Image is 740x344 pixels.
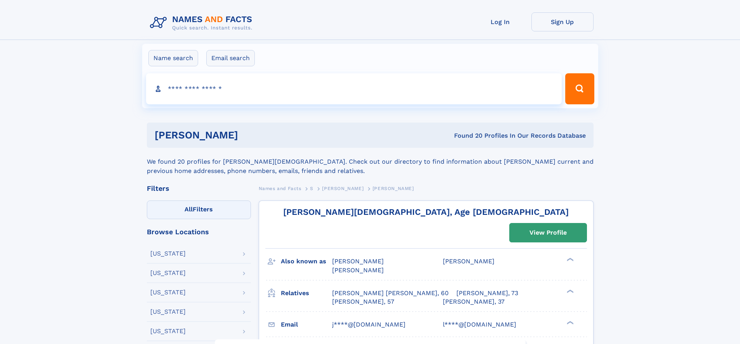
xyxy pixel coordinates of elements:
img: Logo Names and Facts [147,12,259,33]
div: ❯ [565,257,574,262]
div: [US_STATE] [150,309,186,315]
span: [PERSON_NAME] [373,186,414,191]
span: [PERSON_NAME] [332,258,384,265]
a: Names and Facts [259,183,301,193]
label: Name search [148,50,198,66]
a: [PERSON_NAME][DEMOGRAPHIC_DATA], Age [DEMOGRAPHIC_DATA] [283,207,569,217]
span: [PERSON_NAME] [443,258,494,265]
div: Filters [147,185,251,192]
input: search input [146,73,562,104]
a: [PERSON_NAME] [322,183,364,193]
a: [PERSON_NAME], 73 [456,289,518,297]
h1: [PERSON_NAME] [155,130,346,140]
div: View Profile [529,224,567,242]
button: Search Button [565,73,594,104]
div: [US_STATE] [150,251,186,257]
a: Sign Up [531,12,594,31]
label: Filters [147,201,251,219]
div: Found 20 Profiles In Our Records Database [346,131,586,140]
div: Browse Locations [147,228,251,235]
a: View Profile [510,223,587,242]
h3: Email [281,318,332,331]
a: [PERSON_NAME], 57 [332,297,394,306]
span: [PERSON_NAME] [322,186,364,191]
label: Email search [206,50,255,66]
div: [US_STATE] [150,289,186,296]
h3: Also known as [281,255,332,268]
span: All [185,206,193,213]
div: [US_STATE] [150,328,186,334]
div: [US_STATE] [150,270,186,276]
h3: Relatives [281,287,332,300]
a: S [310,183,313,193]
div: ❯ [565,320,574,325]
span: S [310,186,313,191]
a: [PERSON_NAME], 37 [443,297,505,306]
div: ❯ [565,289,574,294]
a: Log In [469,12,531,31]
div: We found 20 profiles for [PERSON_NAME][DEMOGRAPHIC_DATA]. Check out our directory to find informa... [147,148,594,176]
span: [PERSON_NAME] [332,266,384,274]
a: [PERSON_NAME] [PERSON_NAME], 60 [332,289,449,297]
